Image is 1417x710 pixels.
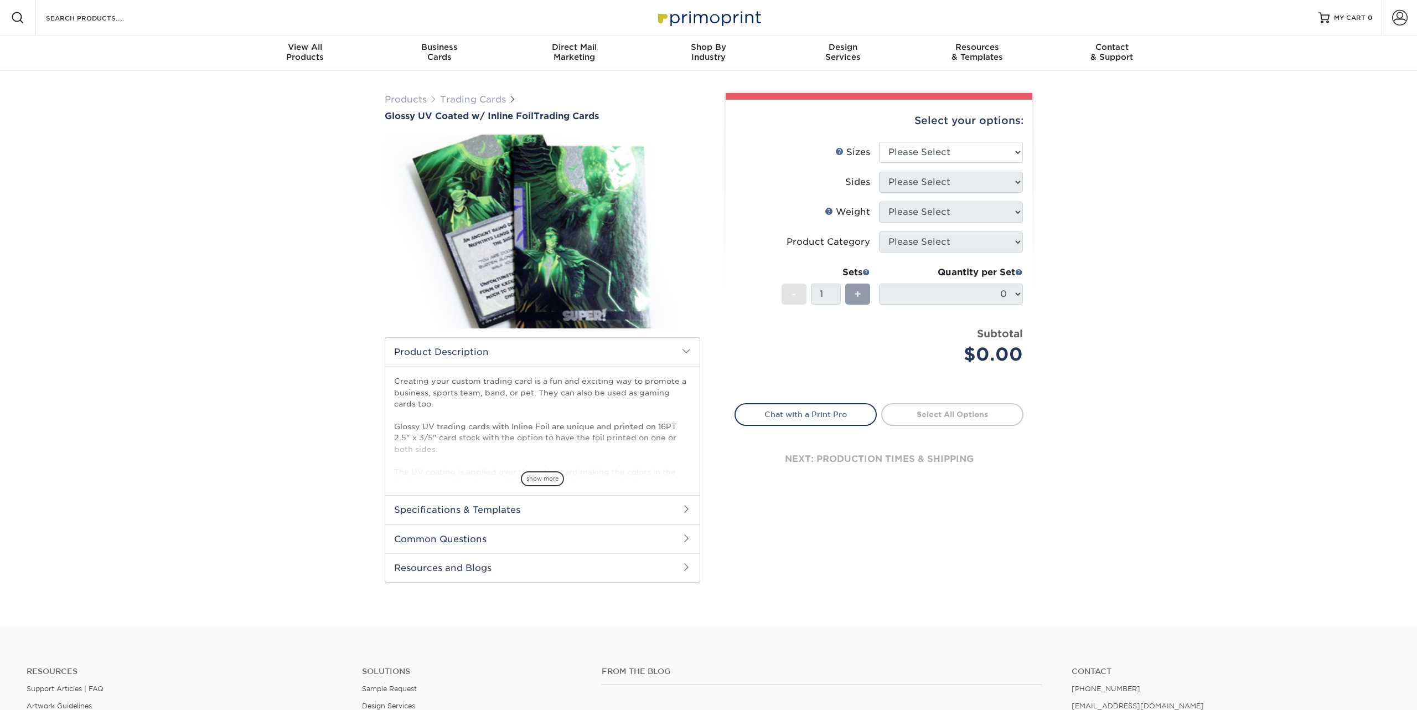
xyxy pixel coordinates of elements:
[1368,14,1373,22] span: 0
[775,42,910,52] span: Design
[440,94,506,105] a: Trading Cards
[775,42,910,62] div: Services
[45,11,153,24] input: SEARCH PRODUCTS.....
[373,42,507,62] div: Cards
[385,495,700,524] h2: Specifications & Templates
[1072,702,1204,710] a: [EMAIL_ADDRESS][DOMAIN_NAME]
[910,42,1044,62] div: & Templates
[362,702,415,710] a: Design Services
[735,403,877,425] a: Chat with a Print Pro
[775,35,910,71] a: DesignServices
[735,100,1023,142] div: Select your options:
[782,266,870,279] div: Sets
[27,685,104,693] a: Support Articles | FAQ
[27,667,345,676] h4: Resources
[27,702,92,710] a: Artwork Guidelines
[602,667,1042,676] h4: From the Blog
[1072,667,1390,676] a: Contact
[881,403,1023,425] a: Select All Options
[845,176,870,189] div: Sides
[385,524,700,553] h2: Common Questions
[373,42,507,52] span: Business
[735,426,1023,492] div: next: production times & shipping
[507,42,642,52] span: Direct Mail
[887,341,1023,368] div: $0.00
[653,6,764,29] img: Primoprint
[792,286,797,302] span: -
[373,35,507,71] a: BusinessCards
[910,42,1044,52] span: Resources
[1044,42,1179,62] div: & Support
[238,42,373,62] div: Products
[910,35,1044,71] a: Resources& Templates
[238,42,373,52] span: View All
[1044,35,1179,71] a: Contact& Support
[238,35,373,71] a: View AllProducts
[642,35,776,71] a: Shop ByIndustry
[835,146,870,159] div: Sizes
[385,338,700,366] h2: Product Description
[879,266,1023,279] div: Quantity per Set
[642,42,776,62] div: Industry
[854,286,861,302] span: +
[362,667,585,676] h4: Solutions
[507,42,642,62] div: Marketing
[787,235,870,249] div: Product Category
[385,553,700,582] h2: Resources and Blogs
[977,327,1023,339] strong: Subtotal
[385,122,700,341] img: Glossy UV Coated w/ Inline Foil 01
[385,94,427,105] a: Products
[362,685,417,693] a: Sample Request
[825,205,870,219] div: Weight
[642,42,776,52] span: Shop By
[1334,13,1366,23] span: MY CART
[385,111,534,121] span: Glossy UV Coated w/ Inline Foil
[1044,42,1179,52] span: Contact
[394,375,691,500] p: Creating your custom trading card is a fun and exciting way to promote a business, sports team, b...
[507,35,642,71] a: Direct MailMarketing
[1072,685,1140,693] a: [PHONE_NUMBER]
[385,111,700,121] h1: Trading Cards
[521,471,564,486] span: show more
[385,111,700,121] a: Glossy UV Coated w/ Inline FoilTrading Cards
